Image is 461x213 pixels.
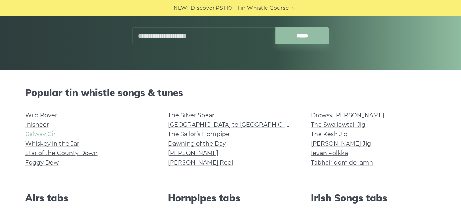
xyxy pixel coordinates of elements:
[25,87,436,98] h2: Popular tin whistle songs & tunes
[191,4,215,12] span: Discover
[25,121,49,128] a: Inisheer
[168,121,302,128] a: [GEOGRAPHIC_DATA] to [GEOGRAPHIC_DATA]
[168,150,218,157] a: [PERSON_NAME]
[311,159,373,166] a: Tabhair dom do lámh
[168,140,226,147] a: Dawning of the Day
[311,121,366,128] a: The Swallowtail Jig
[25,192,151,204] h2: Airs tabs
[25,112,57,119] a: Wild Rover
[311,192,436,204] h2: Irish Songs tabs
[168,131,230,138] a: The Sailor’s Hornpipe
[168,192,293,204] h2: Hornpipes tabs
[168,112,214,119] a: The Silver Spear
[25,150,98,157] a: Star of the County Down
[311,140,371,147] a: [PERSON_NAME] Jig
[311,150,348,157] a: Ievan Polkka
[173,4,188,12] span: NEW:
[25,159,59,166] a: Foggy Dew
[25,131,57,138] a: Galway Girl
[311,131,348,138] a: The Kesh Jig
[25,140,79,147] a: Whiskey in the Jar
[311,112,384,119] a: Drowsy [PERSON_NAME]
[168,159,233,166] a: [PERSON_NAME] Reel
[216,4,289,12] a: PST10 - Tin Whistle Course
